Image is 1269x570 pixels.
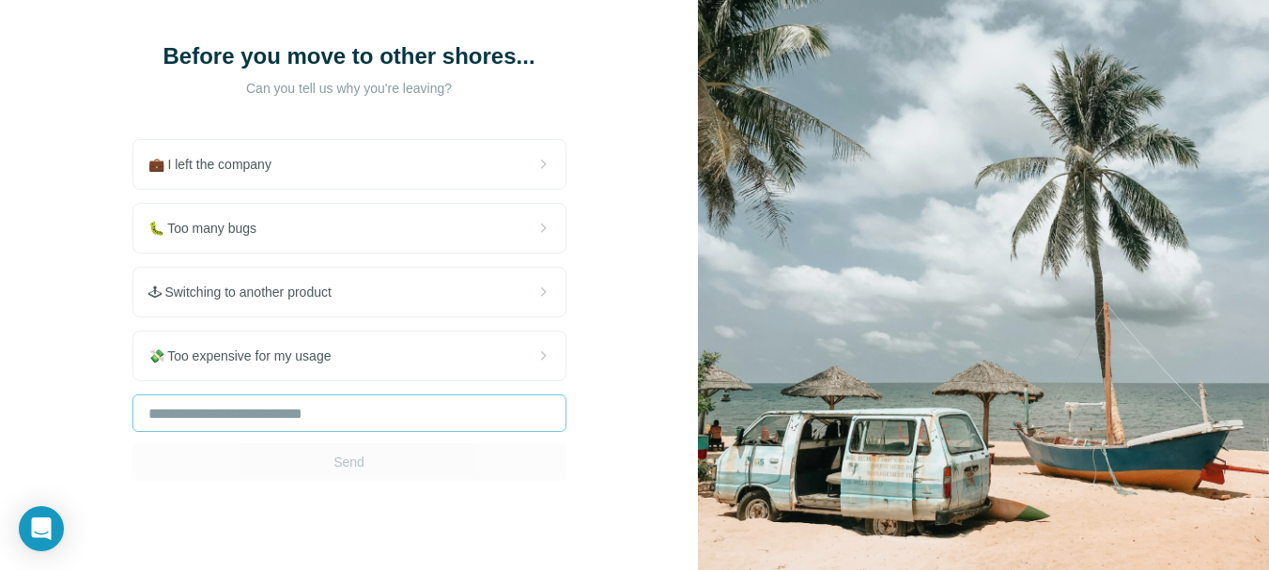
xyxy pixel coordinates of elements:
h1: Before you move to other shores... [162,41,537,71]
span: 💼 I left the company [148,155,286,174]
p: Can you tell us why you're leaving? [162,79,537,98]
span: 🐛 Too many bugs [148,219,272,238]
span: 🕹 Switching to another product [148,283,347,301]
div: Open Intercom Messenger [19,506,64,551]
span: 💸 Too expensive for my usage [148,347,347,365]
